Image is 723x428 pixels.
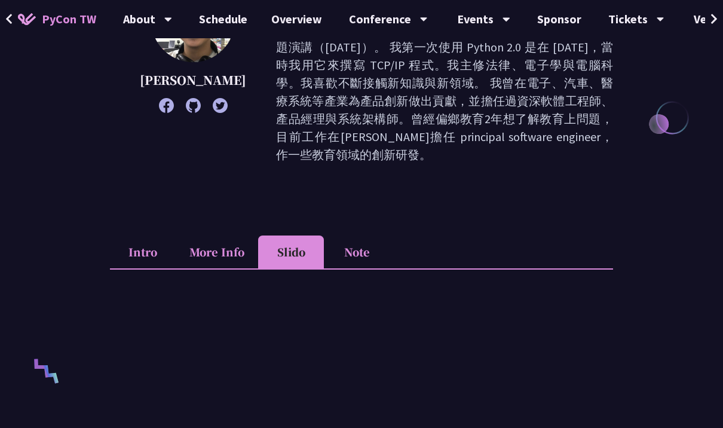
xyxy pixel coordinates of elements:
span: PyCon TW [42,10,96,28]
li: Slido [258,236,324,268]
p: [PERSON_NAME] [140,71,246,89]
li: More Info [176,236,258,268]
li: Intro [110,236,176,268]
li: Note [324,236,390,268]
a: PyCon TW [6,4,108,34]
img: Home icon of PyCon TW 2025 [18,13,36,25]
